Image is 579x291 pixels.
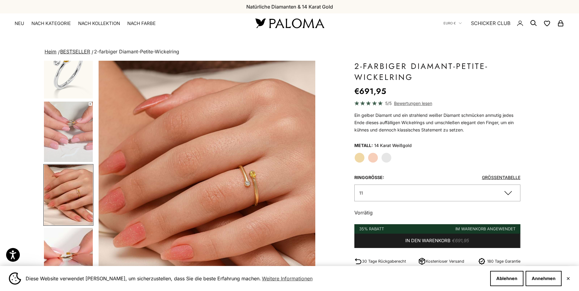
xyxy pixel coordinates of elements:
button: Gehe zu Artikel 5 [43,164,93,226]
p: 180 Tage Garantie [487,258,520,264]
button: Gehe zu Artikel 4 [43,101,93,163]
a: Weitere Informationen [261,274,313,283]
variant-option-value: 14 Karat Weißgold [374,141,412,150]
span: Euro € [443,20,456,26]
span: 11 [359,190,363,196]
img: #WhiteGold [44,38,93,99]
button: In den Warenkorb €691,95 [354,234,520,248]
button: Gehe zu Artikel 6 [43,227,93,289]
legend: Ringgröße: [354,173,384,182]
font: €691,95 [354,85,386,97]
button: Schließen [566,277,570,280]
img: #YellowGold #WhiteGold #RoseGold [44,102,93,162]
span: 2-farbiger Diamant-Petite-Wickelring [94,48,179,55]
a: Heim [45,48,56,55]
summary: Nach Farbe [127,20,156,27]
p: 30 Tage Rückgaberecht [362,258,406,264]
div: 35% Rabatt [359,226,384,232]
a: NEU [15,20,24,27]
summary: Nach Kategorie [31,20,71,27]
img: Cookie-Banner [9,272,21,285]
button: Euro € [443,20,462,26]
a: BESTSELLER [60,48,90,55]
font: Diese Website verwendet [PERSON_NAME], um sicherzustellen, dass Sie die beste Erfahrung machen. [26,275,261,282]
div: Im Warenkorb angewendet [455,226,516,232]
p: Vorrätig [354,209,520,217]
p: Kostenloser Versand [426,258,464,264]
button: Annehmen [526,271,562,286]
img: #YellowGold #RoseGold #WhiteGold [44,228,93,288]
summary: Nach Kollektion [78,20,120,27]
a: 5/5 Bewertungen lesen [354,100,520,107]
span: In den Warenkorb [405,237,451,245]
span: €691,95 [452,237,469,245]
span: Bewertungen lesen [394,100,432,107]
nav: Sekundäre Navigation [443,13,564,33]
a: Größentabelle [482,175,520,180]
h1: 2-farbiger Diamant-Petite-Wickelring [354,61,520,83]
img: #YellowGold #RoseGold #WhiteGold [44,165,93,225]
nav: Primäre Navigation [15,20,241,27]
button: 11 [354,185,520,201]
button: Ablehnen [490,271,523,286]
a: SCHICKER CLUB [471,19,510,27]
nav: Paniermehl [43,48,535,56]
p: Natürliche Diamanten & 14 Karat Gold [246,3,333,11]
font: Ein gelber Diamant und ein strahlend weißer Diamant schmücken anmutig jedes Ende dieses auffällig... [354,113,514,132]
button: Go to item 3 [43,38,93,99]
span: 5/5 [385,100,392,107]
legend: Metall: [354,141,373,150]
